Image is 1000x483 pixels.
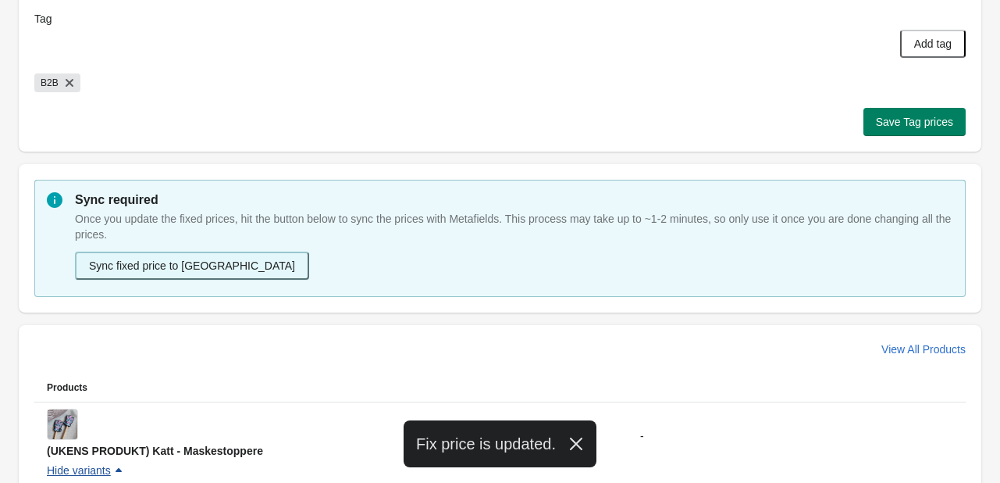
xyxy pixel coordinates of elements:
div: Fix price is updated. [404,420,596,467]
label: Tag [34,11,52,27]
span: Add tag [914,38,952,50]
div: - [640,428,953,444]
span: Hide variants [47,464,111,477]
span: Once you update the fixed prices, hit the button below to sync the prices with Metafields. This p... [75,213,951,241]
img: (UKENS PRODUKT) Katt - Maskestoppere [48,410,77,439]
span: View All Products [881,343,966,356]
button: Save Tag prices [863,108,966,136]
span: B2B [41,73,59,92]
button: View All Products [875,335,972,363]
span: (UKENS PRODUKT) Katt - Maskestoppere [47,445,263,457]
span: Products [47,382,87,393]
button: Add tag [900,30,966,58]
p: Sync required [75,191,953,209]
button: Sync fixed price to [GEOGRAPHIC_DATA] [75,252,309,280]
button: Remove B2B [62,75,77,91]
span: Save Tag prices [876,116,953,128]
